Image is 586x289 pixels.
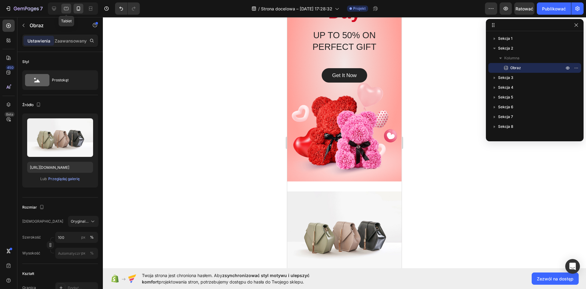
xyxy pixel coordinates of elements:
[30,22,44,28] font: Obraz
[22,219,63,224] font: [DEMOGRAPHIC_DATA]
[537,276,573,281] font: Zezwól na dostęp
[40,6,43,12] font: 7
[510,65,521,70] font: Obraz
[498,124,513,129] font: Sekcja 8
[258,6,260,11] font: /
[81,235,85,239] font: px
[515,6,533,11] font: Ratować
[30,22,81,29] p: Obraz
[22,235,41,239] font: Szerokość
[353,6,366,11] font: Projekt
[498,36,512,41] font: Sekcja 1
[498,85,513,90] font: Sekcja 4
[537,2,571,15] button: Publikować
[55,232,98,243] input: px%
[55,38,87,43] font: Zaawansowany
[80,250,87,257] button: %
[27,162,93,173] input: https://example.com/image.jpg
[498,105,513,109] font: Sekcja 6
[22,102,34,107] font: Źródło
[2,2,45,15] button: 7
[498,134,513,139] font: Sekcja 9
[90,235,94,239] font: %
[7,65,13,70] font: 450
[81,251,85,255] font: px
[40,176,47,181] font: Lub
[90,251,94,255] font: %
[498,46,513,50] font: Sekcja 2
[22,205,37,209] font: Rozmiar
[6,112,13,117] font: Beta
[142,273,222,278] font: Twoja strona jest chroniona hasłem. Aby
[261,6,332,11] font: Strona docelowa – [DATE] 17:28:32
[287,17,402,268] iframe: Obszar projektowy
[27,38,50,43] font: Ustawienia
[68,216,99,227] button: Oryginalny
[159,279,304,284] font: projektowania stron, potrzebujemy dostępu do hasła do Twojego sklepu.
[115,2,140,15] div: Cofnij/Ponów
[55,248,98,259] input: px%
[514,2,534,15] button: Ratować
[88,234,96,241] button: px
[71,219,90,224] font: Oryginalny
[22,271,34,276] font: Kształt
[142,273,309,284] font: zsynchronizować styl motywu i ulepszyć komfort
[504,56,519,60] font: Kolumna
[48,176,80,181] font: Przeglądaj galerię
[498,114,513,119] font: Sekcja 7
[22,251,40,255] font: Wysokość
[565,259,580,274] div: Otwórz komunikator interkomowy
[498,95,513,99] font: Sekcja 5
[48,176,80,182] button: Przeglądaj galerię
[80,234,87,241] button: %
[27,118,93,157] img: podgląd-obrazu
[52,78,69,82] font: Prostokąt
[498,75,513,80] font: Sekcja 3
[88,250,96,257] button: px
[532,272,579,285] button: Zezwól na dostęp
[542,6,566,11] font: Publikować
[22,59,29,64] font: Styl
